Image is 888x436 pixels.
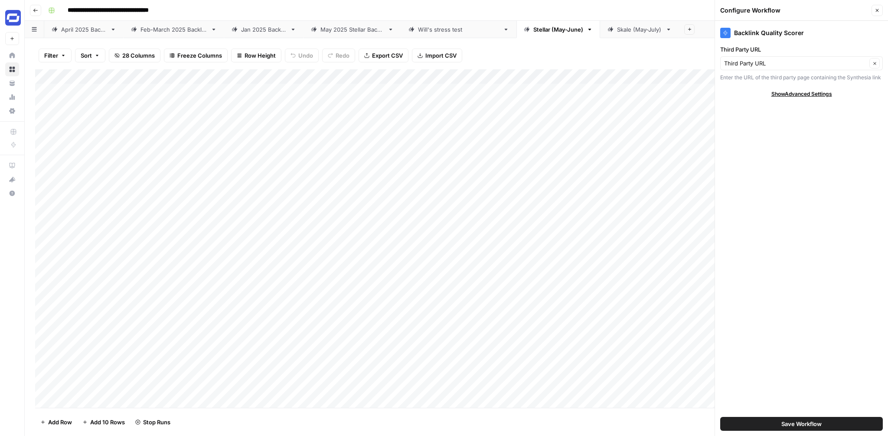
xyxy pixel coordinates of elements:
[5,49,19,62] a: Home
[177,51,222,60] span: Freeze Columns
[516,21,600,38] a: Stellar (May-June)
[359,49,408,62] button: Export CSV
[48,418,72,426] span: Add Row
[77,415,130,429] button: Add 10 Rows
[122,51,155,60] span: 28 Columns
[617,25,662,34] div: Skale (May-July)
[298,51,313,60] span: Undo
[224,21,304,38] a: [DATE] Backlinks
[720,74,883,81] div: Enter the URL of the third party page containing the Synthesia link
[90,418,125,426] span: Add 10 Rows
[720,28,883,38] div: Backlink Quality Scorer
[245,51,276,60] span: Row Height
[35,415,77,429] button: Add Row
[124,21,224,38] a: [DATE]-[DATE] Backlinks
[720,45,883,54] label: Third Party URL
[320,25,384,34] div: [DATE] Stellar Backlinks
[412,49,462,62] button: Import CSV
[5,159,19,172] a: AirOps Academy
[5,172,19,186] button: What's new?
[781,420,822,428] span: Save Workflow
[5,10,21,26] img: Synthesia Logo
[533,25,583,34] div: Stellar (May-June)
[336,51,349,60] span: Redo
[724,59,867,68] input: Third Party URL
[5,90,19,104] a: Usage
[44,51,58,60] span: Filter
[418,25,499,34] div: [PERSON_NAME]'s stress test
[164,49,228,62] button: Freeze Columns
[771,90,832,98] span: Show Advanced Settings
[231,49,281,62] button: Row Height
[39,49,72,62] button: Filter
[81,51,92,60] span: Sort
[5,76,19,90] a: Your Data
[401,21,516,38] a: [PERSON_NAME]'s stress test
[5,7,19,29] button: Workspace: Synthesia
[372,51,403,60] span: Export CSV
[109,49,160,62] button: 28 Columns
[44,21,124,38] a: [DATE] Backlinks
[6,173,19,186] div: What's new?
[720,417,883,431] button: Save Workflow
[304,21,401,38] a: [DATE] Stellar Backlinks
[61,25,107,34] div: [DATE] Backlinks
[322,49,355,62] button: Redo
[285,49,319,62] button: Undo
[425,51,457,60] span: Import CSV
[75,49,105,62] button: Sort
[5,104,19,118] a: Settings
[5,186,19,200] button: Help + Support
[5,62,19,76] a: Browse
[241,25,287,34] div: [DATE] Backlinks
[143,418,170,426] span: Stop Runs
[600,21,679,38] a: Skale (May-July)
[130,415,176,429] button: Stop Runs
[140,25,207,34] div: [DATE]-[DATE] Backlinks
